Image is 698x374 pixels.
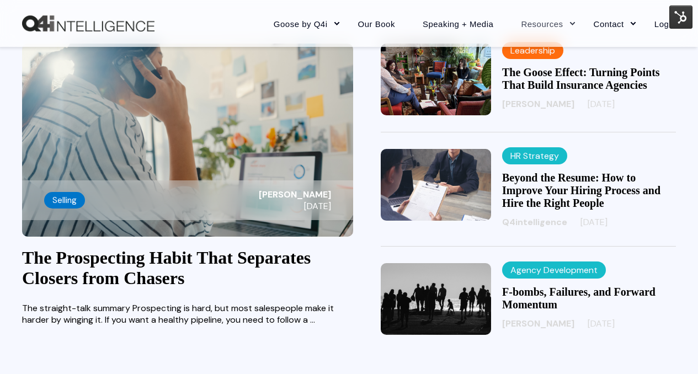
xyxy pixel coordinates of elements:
img: Beyond the Resume: How to Improve Your Hiring Process and Hire the Right People [381,149,491,221]
img: HubSpot Tools Menu Toggle [669,6,692,29]
span: [PERSON_NAME] [259,189,331,200]
p: The straight-talk summary Prospecting is hard, but most salespeople make it harder by winging it.... [22,302,353,325]
span: [DATE] [580,216,608,228]
img: The Prospecting Habit That Separates Closers from Chasers [22,44,353,237]
span: [DATE] [588,98,615,110]
iframe: Chat Widget [451,236,698,374]
label: Leadership [502,42,563,59]
img: F-bombs, Failures, and Forward Momentum [381,263,491,335]
label: Selling [44,192,85,209]
img: The Goose Effect: Turning Points That Build Insurance Agencies [381,44,491,115]
a: The Prospecting Habit That Separates Closers from Chasers [22,248,311,288]
span: [DATE] [259,200,331,212]
a: The Prospecting Habit That Separates Closers from Chasers Selling [PERSON_NAME] [DATE] [22,44,353,237]
a: Back to Home [22,15,154,32]
label: HR Strategy [502,147,567,164]
span: Q4intelligence [502,216,567,228]
a: Beyond the Resume: How to Improve Your Hiring Process and Hire the Right People [502,172,660,209]
img: Q4intelligence, LLC logo [22,15,154,32]
span: [PERSON_NAME] [502,98,574,110]
a: The Goose Effect: Turning Points That Build Insurance Agencies [502,66,660,91]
